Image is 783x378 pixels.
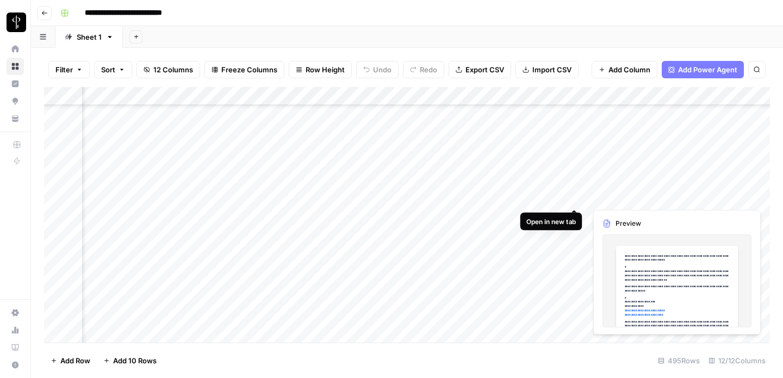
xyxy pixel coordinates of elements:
[7,40,24,58] a: Home
[515,61,579,78] button: Import CSV
[7,304,24,321] a: Settings
[449,61,511,78] button: Export CSV
[654,352,704,369] div: 495 Rows
[465,64,504,75] span: Export CSV
[136,61,200,78] button: 12 Columns
[97,352,163,369] button: Add 10 Rows
[7,13,26,32] img: LP Production Workloads Logo
[153,64,193,75] span: 12 Columns
[662,61,744,78] button: Add Power Agent
[356,61,399,78] button: Undo
[7,92,24,110] a: Opportunities
[204,61,284,78] button: Freeze Columns
[113,355,157,366] span: Add 10 Rows
[44,352,97,369] button: Add Row
[101,64,115,75] span: Sort
[55,64,73,75] span: Filter
[7,339,24,356] a: Learning Hub
[373,64,391,75] span: Undo
[592,61,657,78] button: Add Column
[306,64,345,75] span: Row Height
[7,58,24,75] a: Browse
[7,9,24,36] button: Workspace: LP Production Workloads
[7,110,24,127] a: Your Data
[94,61,132,78] button: Sort
[60,355,90,366] span: Add Row
[77,32,102,42] div: Sheet 1
[420,64,437,75] span: Redo
[678,64,737,75] span: Add Power Agent
[608,64,650,75] span: Add Column
[48,61,90,78] button: Filter
[526,216,576,226] div: Open in new tab
[55,26,123,48] a: Sheet 1
[221,64,277,75] span: Freeze Columns
[532,64,571,75] span: Import CSV
[7,356,24,374] button: Help + Support
[289,61,352,78] button: Row Height
[7,321,24,339] a: Usage
[403,61,444,78] button: Redo
[704,352,770,369] div: 12/12 Columns
[7,75,24,92] a: Insights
